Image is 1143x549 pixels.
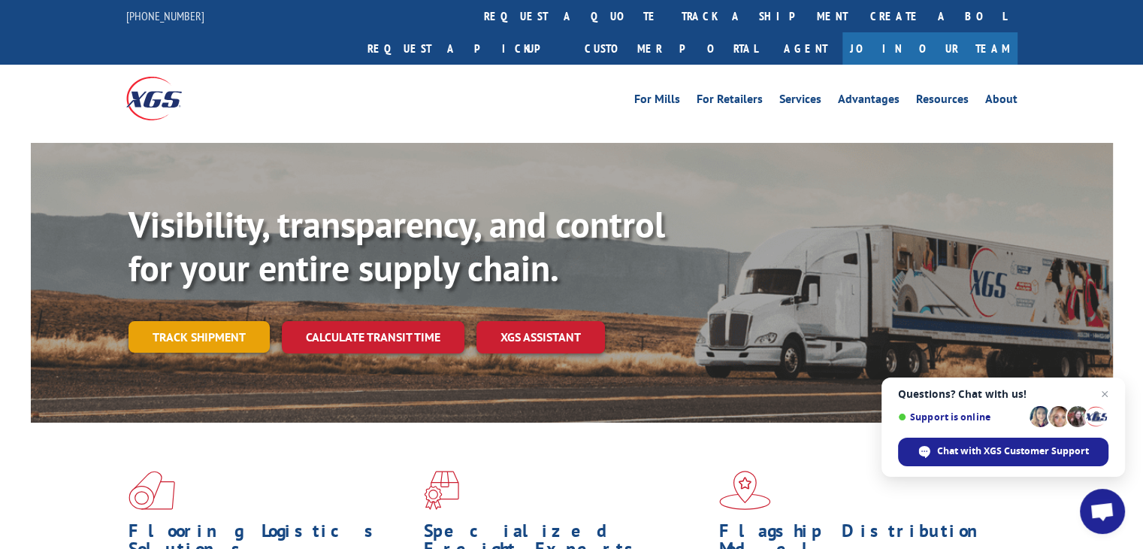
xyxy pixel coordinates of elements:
span: Chat with XGS Customer Support [898,438,1108,466]
a: Join Our Team [842,32,1018,65]
a: Resources [916,93,969,110]
b: Visibility, transparency, and control for your entire supply chain. [129,201,665,291]
img: xgs-icon-total-supply-chain-intelligence-red [129,471,175,510]
a: Open chat [1080,489,1125,534]
a: Request a pickup [356,32,573,65]
span: Support is online [898,411,1024,423]
span: Chat with XGS Customer Support [937,444,1089,458]
a: [PHONE_NUMBER] [126,8,204,23]
a: Services [779,93,821,110]
img: xgs-icon-flagship-distribution-model-red [719,471,771,510]
img: xgs-icon-focused-on-flooring-red [424,471,459,510]
a: Customer Portal [573,32,769,65]
a: Track shipment [129,321,270,353]
a: Calculate transit time [282,321,464,353]
a: XGS ASSISTANT [476,321,605,353]
span: Questions? Chat with us! [898,388,1108,400]
a: For Retailers [697,93,763,110]
a: Agent [769,32,842,65]
a: About [985,93,1018,110]
a: For Mills [634,93,680,110]
a: Advantages [838,93,900,110]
